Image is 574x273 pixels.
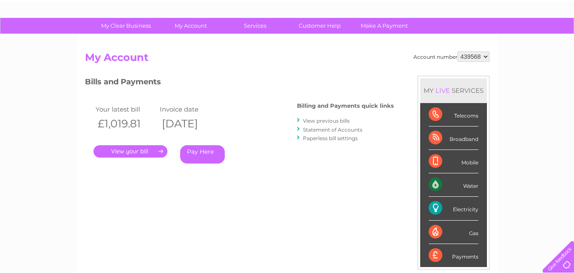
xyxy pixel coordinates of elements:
[85,52,489,68] h2: My Account
[413,52,489,62] div: Account number
[158,103,222,115] td: Invoice date
[87,5,488,41] div: Clear Business is a trading name of Verastar Limited (registered in [GEOGRAPHIC_DATA] No. 3667643...
[429,244,478,267] div: Payments
[469,36,495,43] a: Telecoms
[20,22,63,48] img: logo.png
[303,118,350,124] a: View previous bills
[429,126,478,150] div: Broadband
[180,145,225,164] a: Pay Here
[434,86,452,95] div: LIVE
[285,18,355,34] a: Customer Help
[91,18,161,34] a: My Clear Business
[414,4,472,15] a: 0333 014 3131
[349,18,419,34] a: Make A Payment
[424,36,441,43] a: Water
[93,115,158,132] th: £1,019.81
[429,197,478,220] div: Electricity
[220,18,290,34] a: Services
[158,115,222,132] th: [DATE]
[93,103,158,115] td: Your latest bill
[297,103,394,109] h4: Billing and Payments quick links
[156,18,226,34] a: My Account
[546,36,566,43] a: Log out
[446,36,464,43] a: Energy
[420,78,487,103] div: MY SERVICES
[85,76,394,91] h3: Bills and Payments
[93,145,167,158] a: .
[429,150,478,173] div: Mobile
[429,103,478,126] div: Telecoms
[500,36,512,43] a: Blog
[303,135,358,141] a: Paperless bill settings
[429,173,478,197] div: Water
[303,126,362,133] a: Statement of Accounts
[429,221,478,244] div: Gas
[517,36,538,43] a: Contact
